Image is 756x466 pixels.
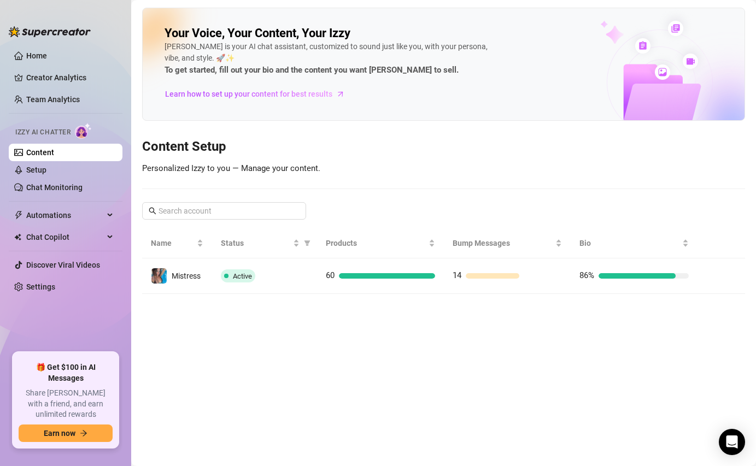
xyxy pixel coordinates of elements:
[317,228,444,258] th: Products
[233,272,252,280] span: Active
[221,237,291,249] span: Status
[26,95,80,104] a: Team Analytics
[165,85,353,103] a: Learn how to set up your content for best results
[26,228,104,246] span: Chat Copilot
[151,237,195,249] span: Name
[335,89,346,99] span: arrow-right
[19,388,113,420] span: Share [PERSON_NAME] with a friend, and earn unlimited rewards
[14,233,21,241] img: Chat Copilot
[575,9,745,120] img: ai-chatter-content-library-cLFOSyPT.png
[26,166,46,174] a: Setup
[579,237,680,249] span: Bio
[326,237,426,249] span: Products
[165,65,459,75] strong: To get started, fill out your bio and the content you want [PERSON_NAME] to sell.
[326,270,335,280] span: 60
[26,261,100,269] a: Discover Viral Videos
[19,424,113,442] button: Earn nowarrow-right
[142,163,320,173] span: Personalized Izzy to you — Manage your content.
[571,228,698,258] th: Bio
[80,429,87,437] span: arrow-right
[75,123,92,139] img: AI Chatter
[142,228,212,258] th: Name
[15,127,71,138] span: Izzy AI Chatter
[26,148,54,157] a: Content
[165,41,493,77] div: [PERSON_NAME] is your AI chat assistant, customized to sound just like you, with your persona, vi...
[26,207,104,224] span: Automations
[172,272,201,280] span: Mistress
[302,235,313,251] span: filter
[444,228,571,258] th: Bump Messages
[165,26,350,41] h2: Your Voice, Your Content, Your Izzy
[453,270,461,280] span: 14
[212,228,317,258] th: Status
[26,183,83,192] a: Chat Monitoring
[149,207,156,215] span: search
[14,211,23,220] span: thunderbolt
[453,237,553,249] span: Bump Messages
[165,88,332,100] span: Learn how to set up your content for best results
[151,268,167,284] img: Mistress
[159,205,291,217] input: Search account
[142,138,745,156] h3: Content Setup
[19,362,113,384] span: 🎁 Get $100 in AI Messages
[26,282,55,291] a: Settings
[304,240,310,246] span: filter
[26,51,47,60] a: Home
[719,429,745,455] div: Open Intercom Messenger
[44,429,75,438] span: Earn now
[579,270,594,280] span: 86%
[26,69,114,86] a: Creator Analytics
[9,26,91,37] img: logo-BBDzfeDw.svg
